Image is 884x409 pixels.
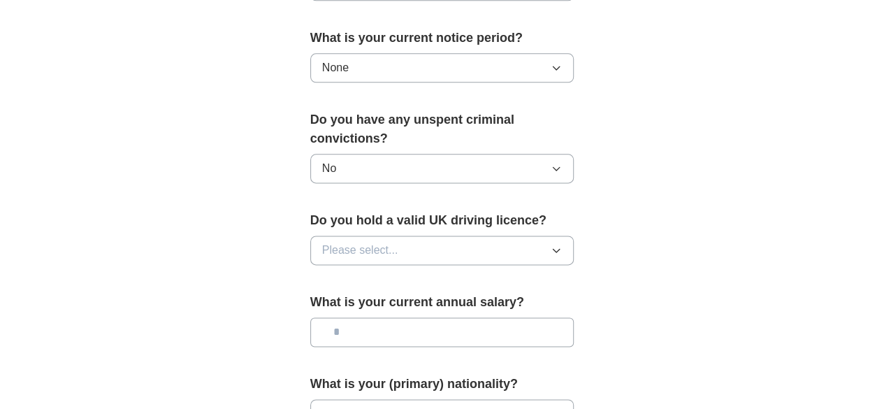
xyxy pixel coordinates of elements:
button: None [310,53,574,82]
span: None [322,59,349,76]
button: No [310,154,574,183]
label: What is your (primary) nationality? [310,375,574,394]
button: Please select... [310,236,574,265]
label: What is your current notice period? [310,29,574,48]
span: No [322,160,336,177]
label: Do you have any unspent criminal convictions? [310,110,574,148]
span: Please select... [322,242,398,259]
label: What is your current annual salary? [310,293,574,312]
label: Do you hold a valid UK driving licence? [310,211,574,230]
